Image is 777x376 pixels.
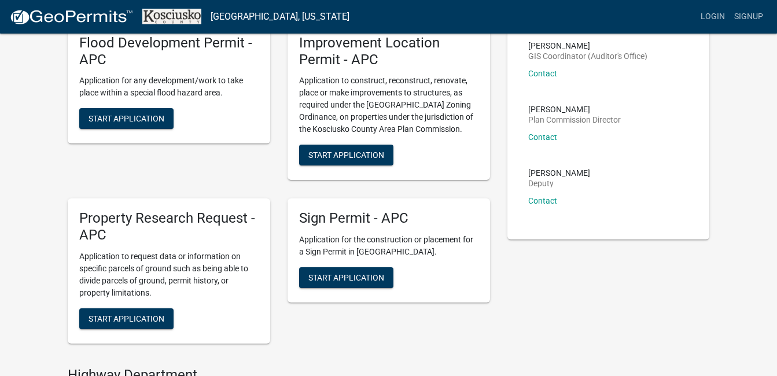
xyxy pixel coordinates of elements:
p: Application to construct, reconstruct, renovate, place or make improvements to structures, as req... [299,75,478,135]
p: Deputy [528,179,590,187]
span: Start Application [89,114,164,123]
h5: Sign Permit - APC [299,210,478,227]
p: Application for the construction or placement for a Sign Permit in [GEOGRAPHIC_DATA]. [299,234,478,258]
p: [PERSON_NAME] [528,105,621,113]
span: Start Application [308,150,384,160]
p: GIS Coordinator (Auditor's Office) [528,52,647,60]
img: Kosciusko County, Indiana [142,9,201,24]
a: Contact [528,132,557,142]
a: Contact [528,69,557,78]
button: Start Application [79,308,174,329]
a: Contact [528,196,557,205]
button: Start Application [299,267,393,288]
span: Start Application [89,314,164,323]
button: Start Application [79,108,174,129]
h5: Flood Development Permit - APC [79,35,259,68]
p: [PERSON_NAME] [528,169,590,177]
h5: Improvement Location Permit - APC [299,35,478,68]
p: [PERSON_NAME] [528,42,647,50]
a: [GEOGRAPHIC_DATA], [US_STATE] [211,7,349,27]
p: Application for any development/work to take place within a special flood hazard area. [79,75,259,99]
a: Signup [730,6,768,28]
h5: Property Research Request - APC [79,210,259,244]
a: Login [696,6,730,28]
p: Plan Commission Director [528,116,621,124]
p: Application to request data or information on specific parcels of ground such as being able to di... [79,250,259,299]
span: Start Application [308,273,384,282]
button: Start Application [299,145,393,165]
